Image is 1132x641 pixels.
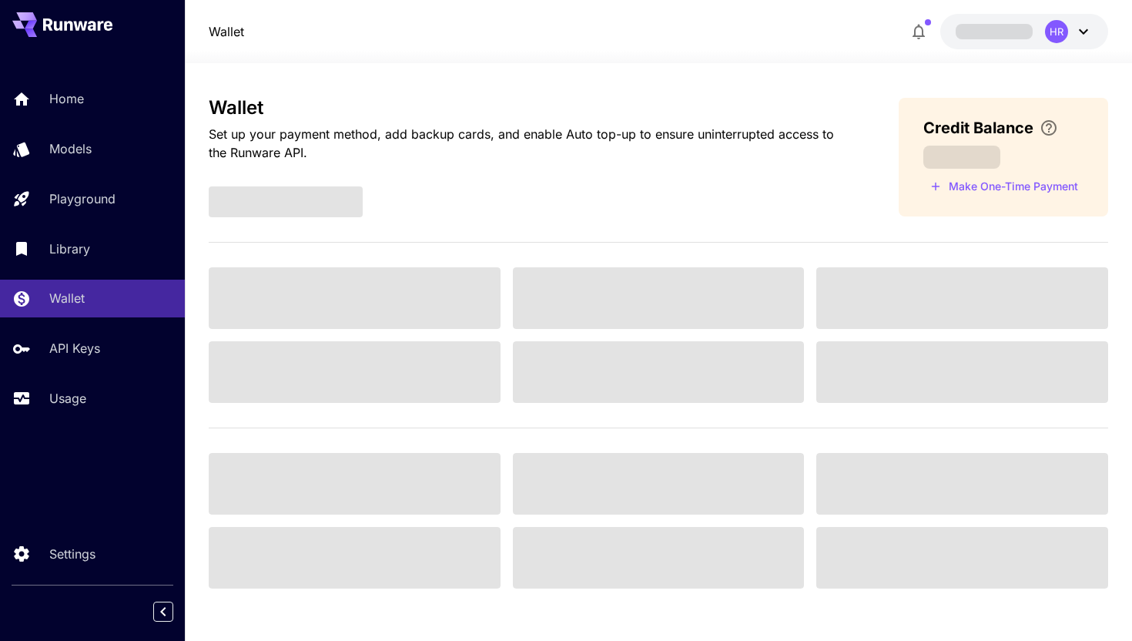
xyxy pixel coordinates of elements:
button: Enter your card details and choose an Auto top-up amount to avoid service interruptions. We'll au... [1033,119,1064,137]
p: Home [49,89,84,108]
p: Wallet [49,289,85,307]
p: Library [49,240,90,258]
button: Collapse sidebar [153,602,173,622]
p: API Keys [49,339,100,357]
h3: Wallet [209,97,850,119]
p: Settings [49,545,95,563]
button: Make a one-time, non-recurring payment [923,175,1085,199]
span: Credit Balance [923,116,1033,139]
p: Models [49,139,92,158]
div: HR [1045,20,1068,43]
p: Usage [49,389,86,408]
nav: breadcrumb [209,22,244,41]
div: Collapse sidebar [165,598,185,626]
a: Wallet [209,22,244,41]
p: Playground [49,190,116,208]
button: HR [940,14,1108,49]
p: Set up your payment method, add backup cards, and enable Auto top-up to ensure uninterrupted acce... [209,125,850,162]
